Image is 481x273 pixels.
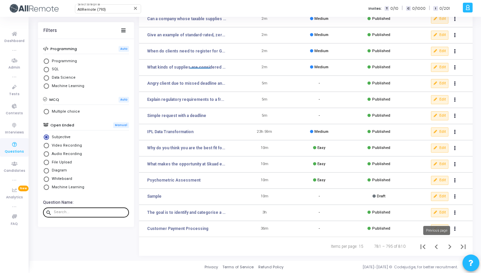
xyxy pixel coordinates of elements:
span: Published [372,146,390,150]
td: 2m [237,27,292,43]
button: Edit [431,111,448,120]
span: Interviews [5,130,24,135]
span: Published [372,49,390,53]
a: Sample [147,193,162,199]
div: Medium [310,16,329,22]
div: [DATE]-[DATE] © Codejudge, for better recruitment. [283,264,473,270]
div: Medium [310,32,329,38]
td: 10m [237,156,292,172]
a: Refund Policy [258,264,283,270]
td: 36m [237,221,292,237]
td: 23h 59m [237,124,292,140]
button: Edit [431,127,448,136]
div: - [318,210,320,216]
button: First page [416,240,430,253]
div: Easy [313,145,325,151]
div: Medium [310,65,329,70]
div: - [318,194,320,199]
div: Filters [43,28,57,33]
span: Audio Recording [49,151,82,157]
td: 5m [237,92,292,108]
div: Easy [313,178,325,183]
span: T [385,6,389,11]
div: - [318,226,320,232]
a: What kinds of supplies are considered taxable supplies? [147,64,226,70]
span: | [429,5,430,12]
span: Dashboard [4,38,25,44]
a: Why do you think you are the best fit for this role? [147,145,226,151]
td: 10m [237,140,292,156]
button: Actions [450,224,460,234]
span: C [406,6,410,11]
div: Items per page: [331,243,357,249]
span: New [18,186,29,191]
div: 15 [359,243,363,249]
a: Angry client due to missed deadline and possible fines [147,80,226,86]
button: Edit [431,192,448,201]
span: Data Science [49,75,76,81]
span: Analytics [6,195,23,200]
span: Tests [9,91,19,97]
button: Edit [431,31,448,39]
button: Actions [450,111,460,121]
a: Psychometric Assessment [147,177,201,183]
h6: Open Ended [50,123,74,127]
button: Edit [431,144,448,152]
span: 0/1000 [412,6,426,11]
span: Multiple choice [49,109,80,115]
span: Candidates [4,168,25,174]
span: Auto [119,46,129,52]
td: 2m [237,11,292,27]
div: Medium [310,48,329,54]
a: Customer Payment Processing [147,226,208,232]
mat-icon: search [46,209,54,215]
button: Edit [431,176,448,185]
span: File Upload [49,159,72,165]
span: Published [372,210,390,214]
button: Actions [450,176,460,185]
a: Give an example of standard-rated, zero-rated, exempt and out-of-scope supplies [147,32,226,38]
button: Previous page [430,240,443,253]
button: Edit [431,208,448,217]
span: Machine Learning [49,83,84,89]
span: Contests [6,111,23,116]
a: Can a company whose taxable supplies not exceed $1million SGD register for GST? If so what is req... [147,16,226,22]
a: The goal is to identify and categorise a minimum of 100 issues across various functionalities of ... [147,209,226,216]
button: Actions [450,192,460,201]
span: SQL [49,67,59,72]
span: AllRemote (793) [78,7,106,12]
span: FAQ [11,221,18,227]
a: Explain regulatory requirements to a frustrated client [147,96,226,103]
button: Edit [431,63,448,72]
div: 781 – 795 of 810 [374,243,405,249]
span: I [433,6,438,11]
span: Published [372,65,390,69]
span: Published [372,81,390,85]
span: Video Recording [49,143,82,148]
div: - [318,113,320,119]
span: Published [372,16,390,21]
h6: Programming [50,47,77,51]
span: Machine Learning [49,185,84,190]
span: Manual [113,122,129,128]
button: Actions [450,47,460,56]
span: Published [372,113,390,118]
a: What makes the opportunity at Skuad exciting? [147,161,226,167]
span: 0/10 [390,6,398,11]
button: Actions [450,95,460,105]
span: Published [372,226,390,231]
div: - [318,81,320,86]
span: 0/201 [439,6,450,11]
a: When do clients need to register for GST? [147,48,226,54]
div: Previous page [423,226,450,235]
input: Search... [54,210,126,214]
button: Last page [456,240,470,253]
span: Published [372,97,390,102]
a: Terms of Service [222,264,254,270]
td: 5m [237,108,292,124]
button: Edit [431,160,448,168]
button: Actions [450,14,460,24]
mat-radio-group: Select Library [43,108,129,116]
span: Draft [377,194,385,198]
span: | [402,5,403,12]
